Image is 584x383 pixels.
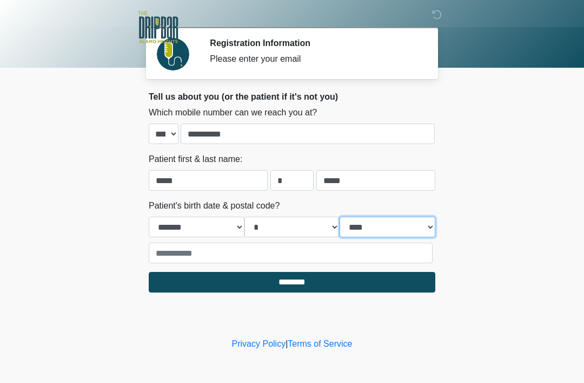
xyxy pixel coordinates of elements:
div: Please enter your email [210,53,419,66]
label: Patient's birth date & postal code? [149,199,280,212]
label: Patient first & last name: [149,153,242,166]
label: Which mobile number can we reach you at? [149,106,317,119]
a: Privacy Policy [232,339,286,348]
h2: Tell us about you (or the patient if it's not you) [149,92,435,102]
a: | [286,339,288,348]
img: The DRIPBaR - Alamo Heights Logo [138,8,178,47]
a: Terms of Service [288,339,352,348]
